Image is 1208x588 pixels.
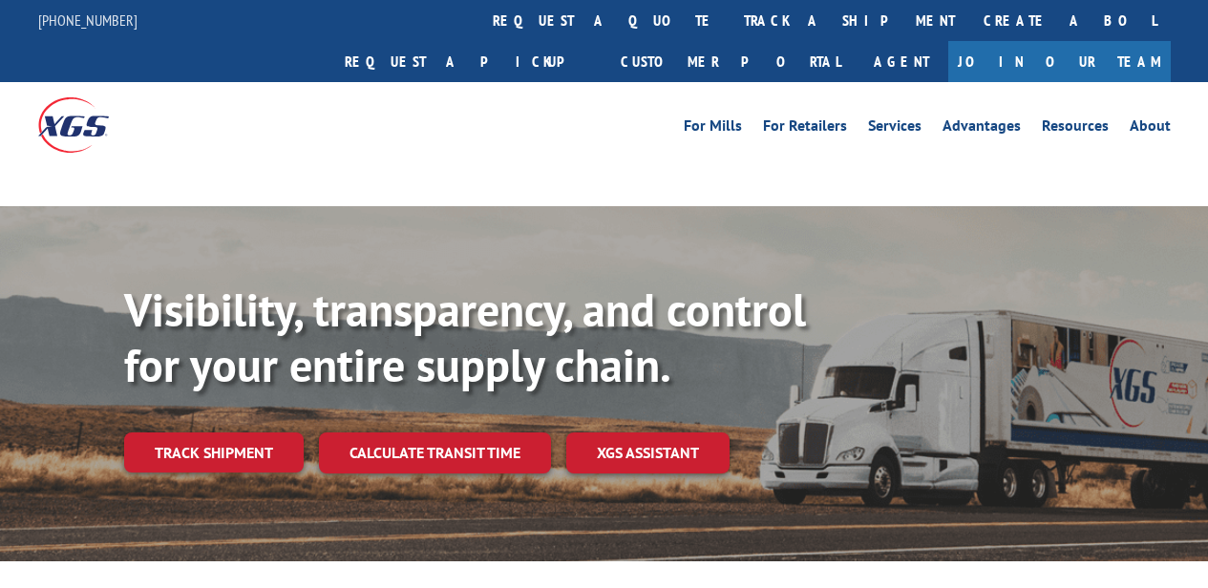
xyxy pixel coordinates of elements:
[1130,118,1171,139] a: About
[948,41,1171,82] a: Join Our Team
[124,280,806,394] b: Visibility, transparency, and control for your entire supply chain.
[943,118,1021,139] a: Advantages
[684,118,742,139] a: For Mills
[566,432,730,473] a: XGS ASSISTANT
[124,432,304,472] a: Track shipment
[855,41,948,82] a: Agent
[606,41,855,82] a: Customer Portal
[319,432,551,473] a: Calculate transit time
[1042,118,1109,139] a: Resources
[868,118,922,139] a: Services
[763,118,847,139] a: For Retailers
[330,41,606,82] a: Request a pickup
[38,10,138,30] a: [PHONE_NUMBER]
